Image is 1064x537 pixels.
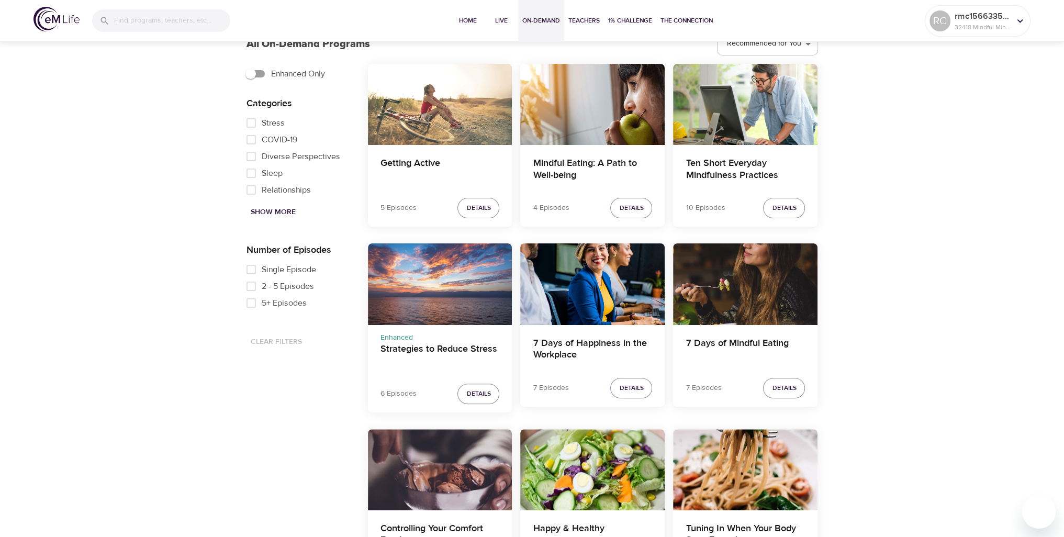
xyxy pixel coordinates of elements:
[1022,495,1056,529] iframe: Button to launch messaging window
[533,338,652,363] h4: 7 Days of Happiness in the Workplace
[380,203,417,214] p: 5 Episodes
[262,184,311,196] span: Relationships
[247,96,351,110] p: Categories
[262,167,283,180] span: Sleep
[251,206,296,219] span: Show More
[772,383,796,394] span: Details
[466,388,490,399] span: Details
[368,429,512,510] button: Controlling Your Comfort Foods
[262,297,307,309] span: 5+ Episodes
[520,243,665,325] button: 7 Days of Happiness in the Workplace
[955,23,1010,32] p: 32418 Mindful Minutes
[33,7,80,31] img: logo
[955,10,1010,23] p: rmc1566335135
[610,378,652,398] button: Details
[457,384,499,404] button: Details
[929,10,950,31] div: RC
[619,203,643,214] span: Details
[568,15,600,26] span: Teachers
[114,9,230,32] input: Find programs, teachers, etc...
[686,338,805,363] h4: 7 Days of Mindful Eating
[262,133,297,146] span: COVID-19
[619,383,643,394] span: Details
[608,15,652,26] span: 1% Challenge
[368,243,512,325] button: Strategies to Reduce Stress
[380,343,500,368] h4: Strategies to Reduce Stress
[455,15,480,26] span: Home
[533,383,568,394] p: 7 Episodes
[686,203,725,214] p: 10 Episodes
[262,150,340,163] span: Diverse Perspectives
[247,36,370,52] p: All On-Demand Programs
[673,243,817,325] button: 7 Days of Mindful Eating
[763,198,805,218] button: Details
[533,203,569,214] p: 4 Episodes
[522,15,560,26] span: On-Demand
[368,64,512,145] button: Getting Active
[772,203,796,214] span: Details
[380,388,417,399] p: 6 Episodes
[660,15,713,26] span: The Connection
[466,203,490,214] span: Details
[247,243,351,257] p: Number of Episodes
[533,158,652,183] h4: Mindful Eating: A Path to Well-being
[457,198,499,218] button: Details
[686,383,721,394] p: 7 Episodes
[673,64,817,145] button: Ten Short Everyday Mindfulness Practices
[380,158,500,183] h4: Getting Active
[520,64,665,145] button: Mindful Eating: A Path to Well-being
[380,333,413,342] span: Enhanced
[763,378,805,398] button: Details
[610,198,652,218] button: Details
[686,158,805,183] h4: Ten Short Everyday Mindfulness Practices
[262,117,285,129] span: Stress
[520,429,665,510] button: Happy & Healthy
[262,280,314,293] span: 2 - 5 Episodes
[271,68,325,80] span: Enhanced Only
[489,15,514,26] span: Live
[673,429,817,510] button: Tuning In When Your Body Says Enough
[247,203,300,222] button: Show More
[262,263,316,276] span: Single Episode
